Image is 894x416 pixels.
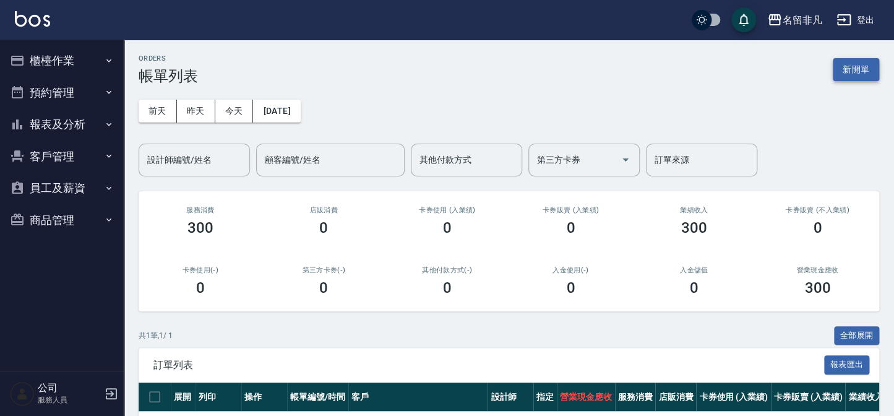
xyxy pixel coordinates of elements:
h3: 300 [681,219,707,236]
th: 服務消費 [615,383,656,412]
h2: 入金使用(-) [524,266,618,274]
h3: 300 [804,279,830,297]
h3: 0 [443,279,452,297]
p: 服務人員 [38,394,101,405]
button: 櫃檯作業 [5,45,119,77]
h2: ORDERS [139,54,198,63]
button: 前天 [139,100,177,123]
h3: 0 [566,219,575,236]
h2: 第三方卡券(-) [277,266,371,274]
th: 列印 [196,383,241,412]
th: 卡券使用 (入業績) [696,383,771,412]
button: 名留非凡 [762,7,827,33]
h3: 0 [566,279,575,297]
h3: 0 [813,219,822,236]
h3: 服務消費 [153,206,247,214]
th: 客戶 [348,383,488,412]
button: 新開單 [833,58,879,81]
th: 展開 [171,383,196,412]
button: 全部展開 [834,326,880,345]
div: 名留非凡 [782,12,822,28]
h3: 0 [196,279,205,297]
h2: 卡券使用(-) [153,266,247,274]
h3: 0 [443,219,452,236]
th: 設計師 [488,383,533,412]
button: 今天 [215,100,254,123]
h2: 卡券販賣 (入業績) [524,206,618,214]
button: Open [616,150,635,170]
button: [DATE] [253,100,300,123]
a: 報表匯出 [824,358,870,370]
button: 客戶管理 [5,141,119,173]
h2: 其他付款方式(-) [400,266,494,274]
h2: 店販消費 [277,206,371,214]
h2: 卡券販賣 (不入業績) [771,206,865,214]
h2: 營業現金應收 [771,266,865,274]
h3: 0 [319,279,328,297]
th: 帳單編號/時間 [287,383,348,412]
button: 商品管理 [5,204,119,236]
button: 報表匯出 [824,355,870,375]
img: Logo [15,11,50,27]
button: 登出 [832,9,879,32]
h3: 0 [319,219,328,236]
th: 指定 [533,383,557,412]
h3: 帳單列表 [139,67,198,85]
th: 卡券販賣 (入業績) [771,383,846,412]
p: 共 1 筆, 1 / 1 [139,330,173,341]
button: save [731,7,756,32]
h5: 公司 [38,382,101,394]
th: 操作 [241,383,287,412]
button: 昨天 [177,100,215,123]
button: 預約管理 [5,77,119,109]
a: 新開單 [833,63,879,75]
h2: 入金儲值 [647,266,741,274]
th: 店販消費 [655,383,696,412]
button: 報表及分析 [5,108,119,141]
button: 員工及薪資 [5,172,119,204]
h2: 卡券使用 (入業績) [400,206,494,214]
img: Person [10,381,35,406]
th: 業績收入 [845,383,886,412]
h3: 0 [690,279,698,297]
h2: 業績收入 [647,206,741,214]
span: 訂單列表 [153,359,824,371]
th: 營業現金應收 [557,383,615,412]
h3: 300 [187,219,213,236]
